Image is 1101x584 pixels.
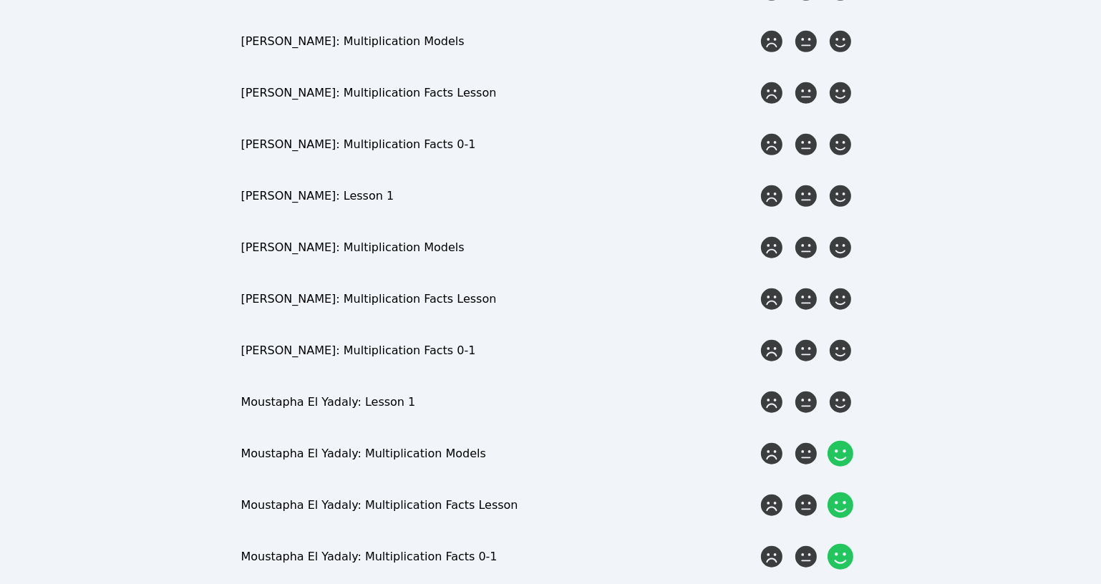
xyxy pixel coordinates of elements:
[241,548,757,565] div: Moustapha El Yadaly: Multiplication Facts 0-1
[241,188,757,205] div: [PERSON_NAME]: Lesson 1
[241,342,757,359] div: [PERSON_NAME]: Multiplication Facts 0-1
[241,33,757,50] div: [PERSON_NAME]: Multiplication Models
[241,394,757,411] div: Moustapha El Yadaly: Lesson 1
[241,497,757,514] div: Moustapha El Yadaly: Multiplication Facts Lesson
[241,84,757,102] div: [PERSON_NAME]: Multiplication Facts Lesson
[241,239,757,256] div: [PERSON_NAME]: Multiplication Models
[241,291,757,308] div: [PERSON_NAME]: Multiplication Facts Lesson
[241,445,757,462] div: Moustapha El Yadaly: Multiplication Models
[241,136,757,153] div: [PERSON_NAME]: Multiplication Facts 0-1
